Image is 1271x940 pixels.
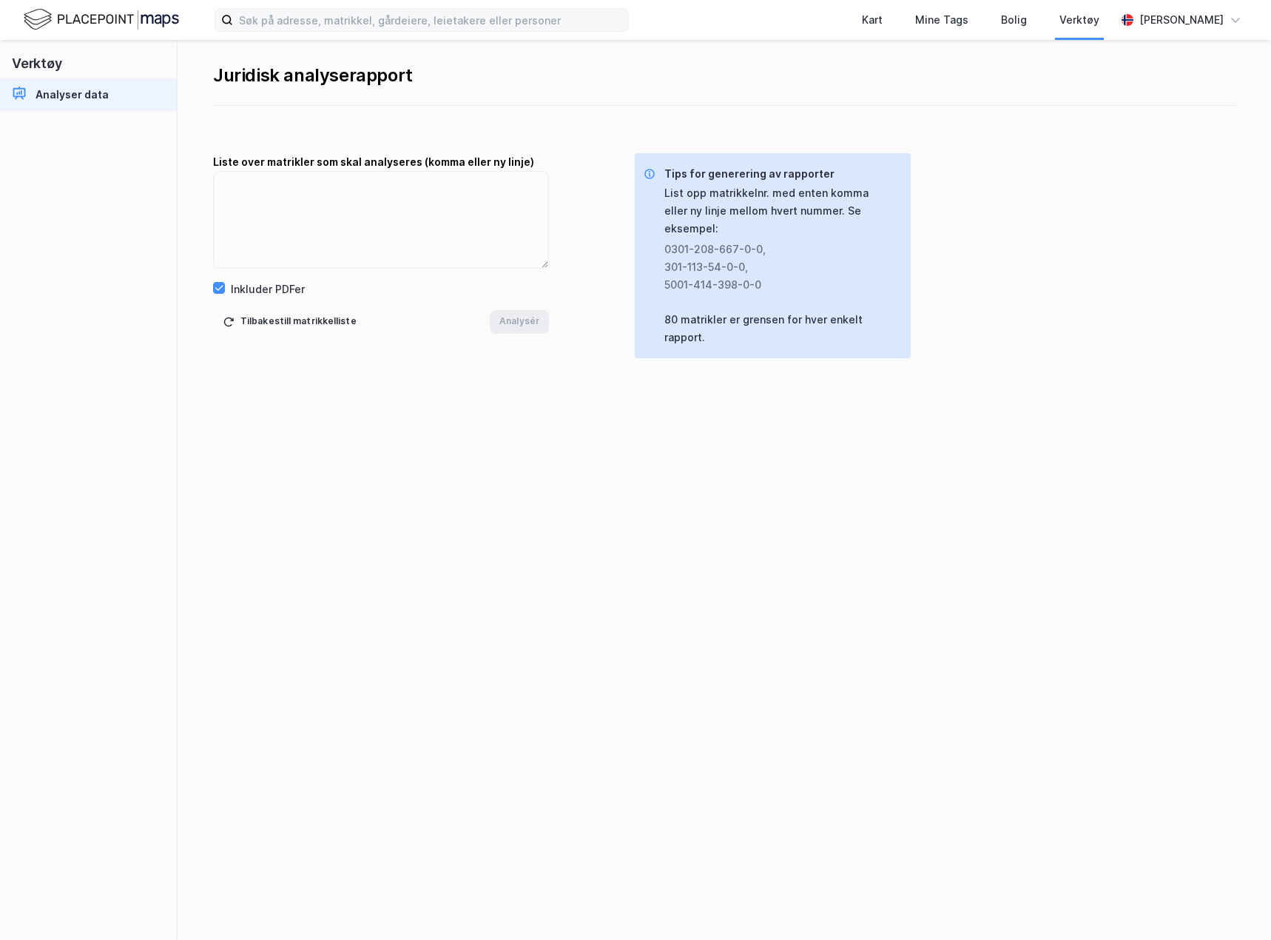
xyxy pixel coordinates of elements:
div: Juridisk analyserapport [213,64,1235,87]
div: Kontrollprogram for chat [1197,869,1271,940]
div: [PERSON_NAME] [1139,11,1224,29]
div: List opp matrikkelnr. med enten komma eller ny linje mellom hvert nummer. Se eksempel: 80 matrikl... [664,184,899,346]
input: Søk på adresse, matrikkel, gårdeiere, leietakere eller personer [233,9,628,31]
div: 301-113-54-0-0 , [664,258,887,276]
div: Mine Tags [915,11,968,29]
div: 5001-414-398-0-0 [664,276,887,294]
div: Analyser data [36,86,109,104]
div: Liste over matrikler som skal analyseres (komma eller ny linje) [213,153,549,171]
div: Tips for generering av rapporter [664,165,899,183]
img: logo.f888ab2527a4732fd821a326f86c7f29.svg [24,7,179,33]
div: Inkluder PDFer [231,281,305,298]
div: Verktøy [1059,11,1099,29]
iframe: Chat Widget [1197,869,1271,940]
div: 0301-208-667-0-0 , [664,241,887,258]
button: Tilbakestill matrikkelliste [213,310,366,334]
div: Bolig [1001,11,1027,29]
div: Kart [862,11,883,29]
